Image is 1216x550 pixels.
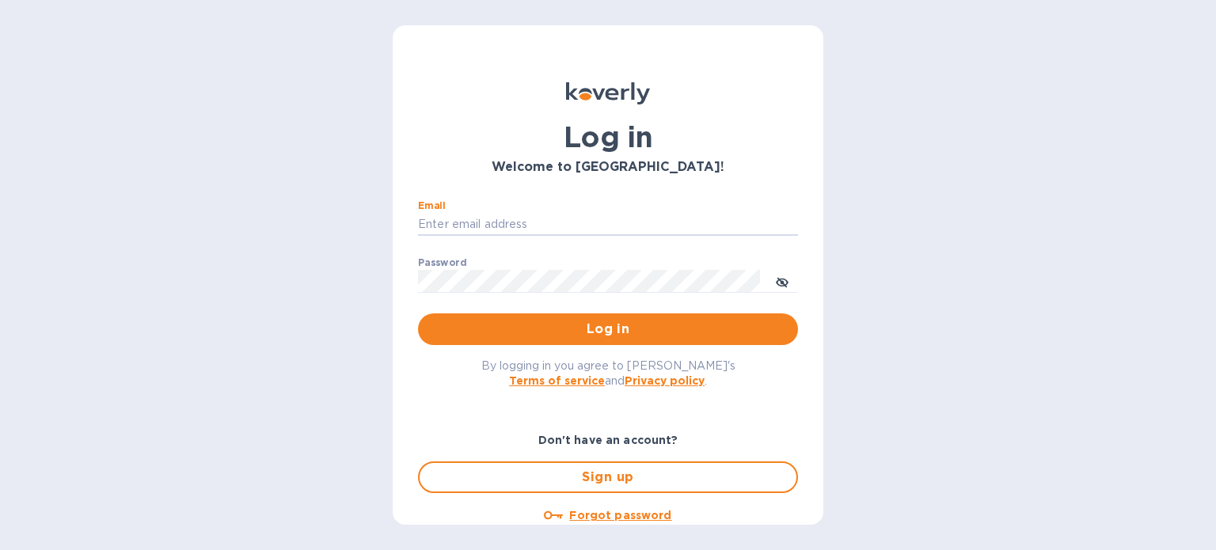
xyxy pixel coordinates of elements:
[418,201,446,211] label: Email
[538,434,678,446] b: Don't have an account?
[625,374,705,387] a: Privacy policy
[418,258,466,267] label: Password
[418,120,798,154] h1: Log in
[509,374,605,387] a: Terms of service
[418,313,798,345] button: Log in
[566,82,650,104] img: Koverly
[481,359,735,387] span: By logging in you agree to [PERSON_NAME]'s and .
[569,509,671,522] u: Forgot password
[418,160,798,175] h3: Welcome to [GEOGRAPHIC_DATA]!
[418,213,798,237] input: Enter email address
[432,468,784,487] span: Sign up
[418,461,798,493] button: Sign up
[766,265,798,297] button: toggle password visibility
[431,320,785,339] span: Log in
